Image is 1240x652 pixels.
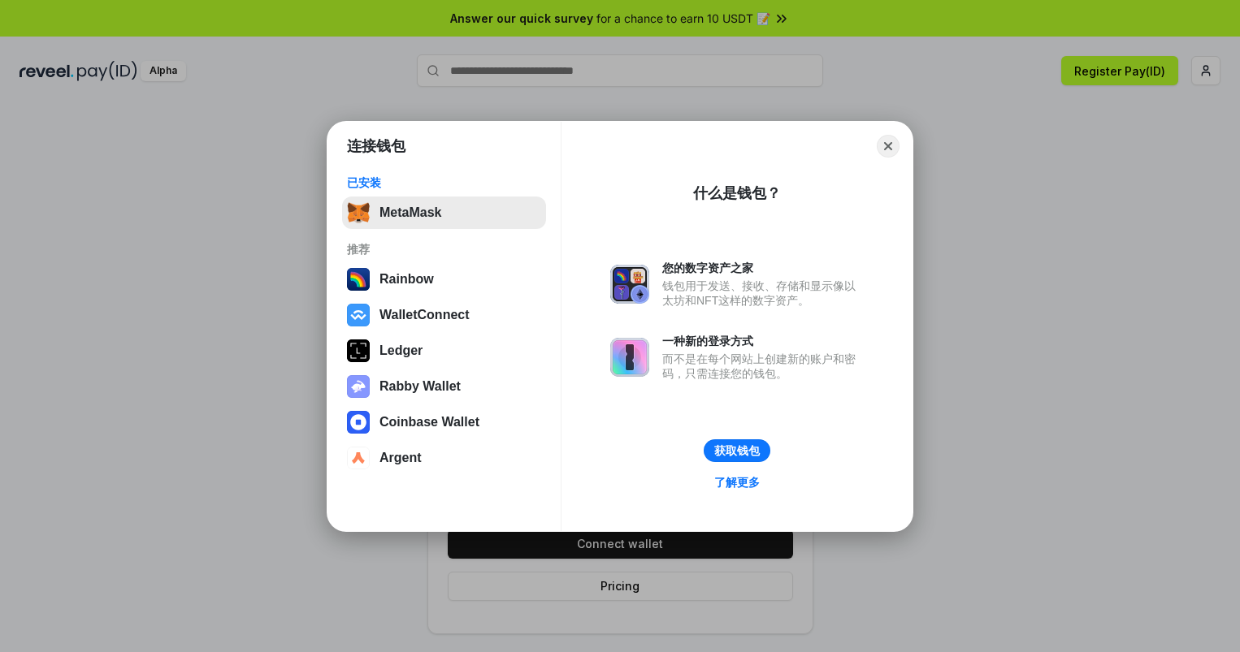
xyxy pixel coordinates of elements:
div: 一种新的登录方式 [662,334,864,348]
button: WalletConnect [342,299,546,331]
img: svg+xml,%3Csvg%20width%3D%2228%22%20height%3D%2228%22%20viewBox%3D%220%200%2028%2028%22%20fill%3D... [347,304,370,326]
img: svg+xml,%3Csvg%20width%3D%22120%22%20height%3D%22120%22%20viewBox%3D%220%200%20120%20120%22%20fil... [347,268,370,291]
div: 了解更多 [714,475,760,490]
div: Rabby Wallet [379,379,461,394]
div: 钱包用于发送、接收、存储和显示像以太坊和NFT这样的数字资产。 [662,279,864,308]
img: svg+xml,%3Csvg%20width%3D%2228%22%20height%3D%2228%22%20viewBox%3D%220%200%2028%2028%22%20fill%3D... [347,411,370,434]
div: Rainbow [379,272,434,287]
button: Rainbow [342,263,546,296]
div: 而不是在每个网站上创建新的账户和密码，只需连接您的钱包。 [662,352,864,381]
div: 推荐 [347,242,541,257]
img: svg+xml,%3Csvg%20xmlns%3D%22http%3A%2F%2Fwww.w3.org%2F2000%2Fsvg%22%20fill%3D%22none%22%20viewBox... [610,265,649,304]
div: Coinbase Wallet [379,415,479,430]
div: 获取钱包 [714,443,760,458]
img: svg+xml,%3Csvg%20fill%3D%22none%22%20height%3D%2233%22%20viewBox%3D%220%200%2035%2033%22%20width%... [347,201,370,224]
button: Close [877,135,900,158]
img: svg+xml,%3Csvg%20xmlns%3D%22http%3A%2F%2Fwww.w3.org%2F2000%2Fsvg%22%20fill%3D%22none%22%20viewBox... [347,375,370,398]
img: svg+xml,%3Csvg%20xmlns%3D%22http%3A%2F%2Fwww.w3.org%2F2000%2Fsvg%22%20width%3D%2228%22%20height%3... [347,339,370,362]
div: 什么是钱包？ [693,184,781,203]
div: Argent [379,451,422,465]
div: WalletConnect [379,308,470,322]
button: Argent [342,442,546,474]
div: 已安装 [347,175,541,190]
div: 您的数字资产之家 [662,261,864,275]
button: MetaMask [342,196,546,229]
a: 了解更多 [705,472,770,493]
div: Ledger [379,343,423,358]
div: MetaMask [379,205,441,220]
img: svg+xml,%3Csvg%20xmlns%3D%22http%3A%2F%2Fwww.w3.org%2F2000%2Fsvg%22%20fill%3D%22none%22%20viewBox... [610,338,649,377]
button: Ledger [342,335,546,367]
button: 获取钱包 [704,439,770,462]
button: Coinbase Wallet [342,406,546,438]
button: Rabby Wallet [342,370,546,403]
img: svg+xml,%3Csvg%20width%3D%2228%22%20height%3D%2228%22%20viewBox%3D%220%200%2028%2028%22%20fill%3D... [347,447,370,469]
h1: 连接钱包 [347,136,405,156]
